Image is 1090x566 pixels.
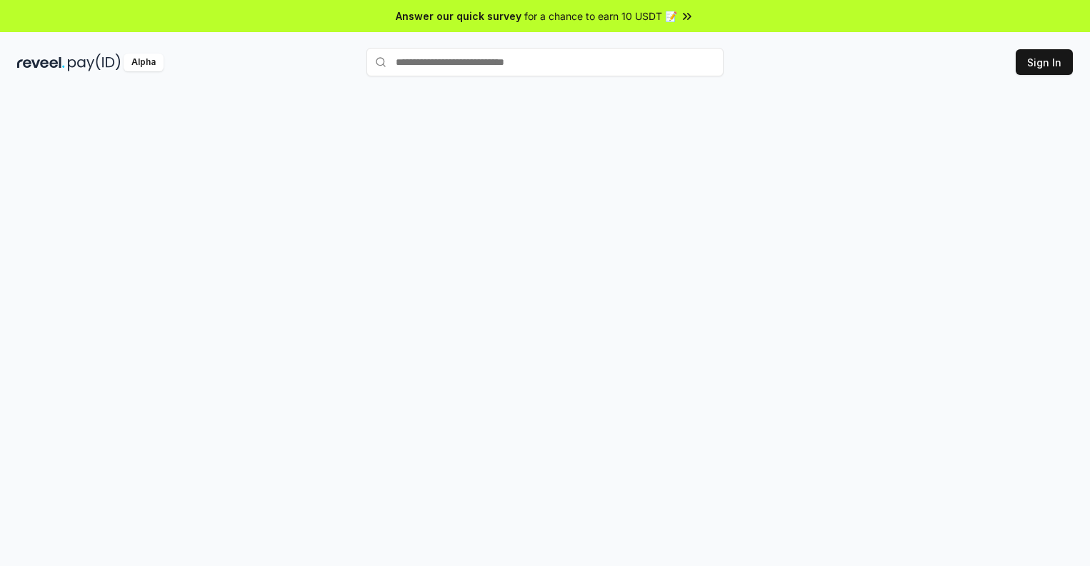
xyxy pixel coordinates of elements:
[17,54,65,71] img: reveel_dark
[1016,49,1073,75] button: Sign In
[524,9,677,24] span: for a chance to earn 10 USDT 📝
[396,9,521,24] span: Answer our quick survey
[68,54,121,71] img: pay_id
[124,54,164,71] div: Alpha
